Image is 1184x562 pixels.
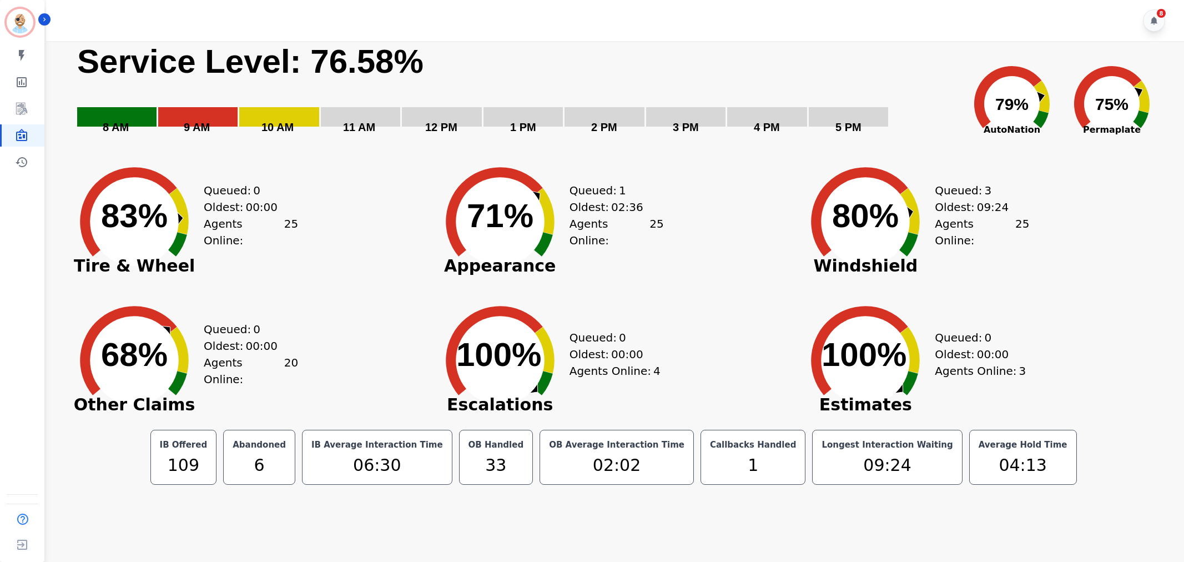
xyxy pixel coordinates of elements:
text: 100% [456,336,541,373]
span: 25 [1015,215,1029,249]
text: 9 AM [184,121,210,133]
div: IB Average Interaction Time [309,437,445,453]
div: Agents Online: [204,215,298,249]
span: 02:36 [611,199,643,215]
div: Oldest: [204,338,287,354]
text: 11 AM [343,121,375,133]
div: Oldest: [570,346,653,363]
span: Estimates [796,399,935,410]
text: 75% [1095,95,1128,113]
div: 04:13 [976,453,1070,478]
span: Windshield [796,260,935,272]
span: 0 [253,321,260,338]
svg: Service Level: 0% [76,41,955,149]
text: 83% [101,197,168,234]
div: 6 [230,453,288,478]
span: 00:00 [245,338,278,354]
text: 2 PM [591,121,617,133]
text: 80% [832,197,899,234]
text: Service Level: 76.58% [77,43,424,80]
div: IB Offered [158,437,210,453]
div: Agents Online: [570,215,664,249]
text: 71% [467,197,533,234]
div: Oldest: [935,346,1018,363]
div: Average Hold Time [976,437,1070,453]
div: Queued: [935,182,1018,199]
div: Queued: [204,182,287,199]
div: Longest Interaction Waiting [819,437,955,453]
div: 109 [158,453,210,478]
text: 8 AM [103,121,129,133]
span: Escalations [431,399,570,410]
text: 68% [101,336,168,373]
text: 5 PM [835,121,861,133]
span: 25 [284,215,298,249]
text: 79% [995,95,1029,113]
span: Permaplate [1062,123,1162,137]
span: Other Claims [65,399,204,410]
span: AutoNation [962,123,1062,137]
span: Appearance [431,260,570,272]
span: 0 [253,182,260,199]
div: Callbacks Handled [708,437,798,453]
div: Queued: [570,182,653,199]
div: Oldest: [935,199,1018,215]
text: 12 PM [425,121,457,133]
div: Queued: [570,329,653,346]
span: Tire & Wheel [65,260,204,272]
div: Agents Online: [204,354,298,388]
span: 4 [653,363,661,379]
text: 100% [822,336,906,373]
div: 1 [708,453,798,478]
span: 09:24 [977,199,1009,215]
span: 00:00 [245,199,278,215]
div: Queued: [935,329,1018,346]
div: Agents Online: [935,363,1029,379]
span: 00:00 [977,346,1009,363]
span: 1 [619,182,626,199]
div: Queued: [204,321,287,338]
div: 33 [466,453,526,478]
div: 8 [1157,9,1166,18]
span: 3 [985,182,992,199]
span: 0 [619,329,626,346]
span: 25 [649,215,663,249]
text: 1 PM [510,121,536,133]
div: Oldest: [204,199,287,215]
div: OB Average Interaction Time [547,437,687,453]
text: 4 PM [754,121,780,133]
div: Oldest: [570,199,653,215]
div: Agents Online: [570,363,664,379]
div: Agents Online: [935,215,1029,249]
div: 06:30 [309,453,445,478]
img: Bordered avatar [7,9,33,36]
span: 00:00 [611,346,643,363]
span: 3 [1019,363,1026,379]
div: 09:24 [819,453,955,478]
div: Abandoned [230,437,288,453]
div: OB Handled [466,437,526,453]
text: 3 PM [673,121,699,133]
span: 20 [284,354,298,388]
text: 10 AM [261,121,294,133]
div: 02:02 [547,453,687,478]
span: 0 [985,329,992,346]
